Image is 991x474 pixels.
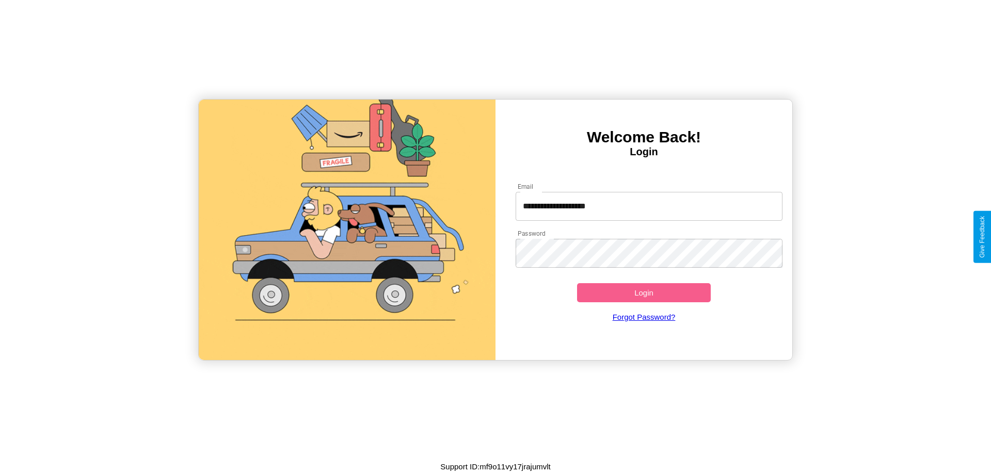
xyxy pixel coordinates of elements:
[510,302,778,332] a: Forgot Password?
[518,182,534,191] label: Email
[577,283,711,302] button: Login
[518,229,545,238] label: Password
[495,146,792,158] h4: Login
[199,100,495,360] img: gif
[979,216,986,258] div: Give Feedback
[495,128,792,146] h3: Welcome Back!
[440,460,550,473] p: Support ID: mf9o11vy17jrajumvlt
